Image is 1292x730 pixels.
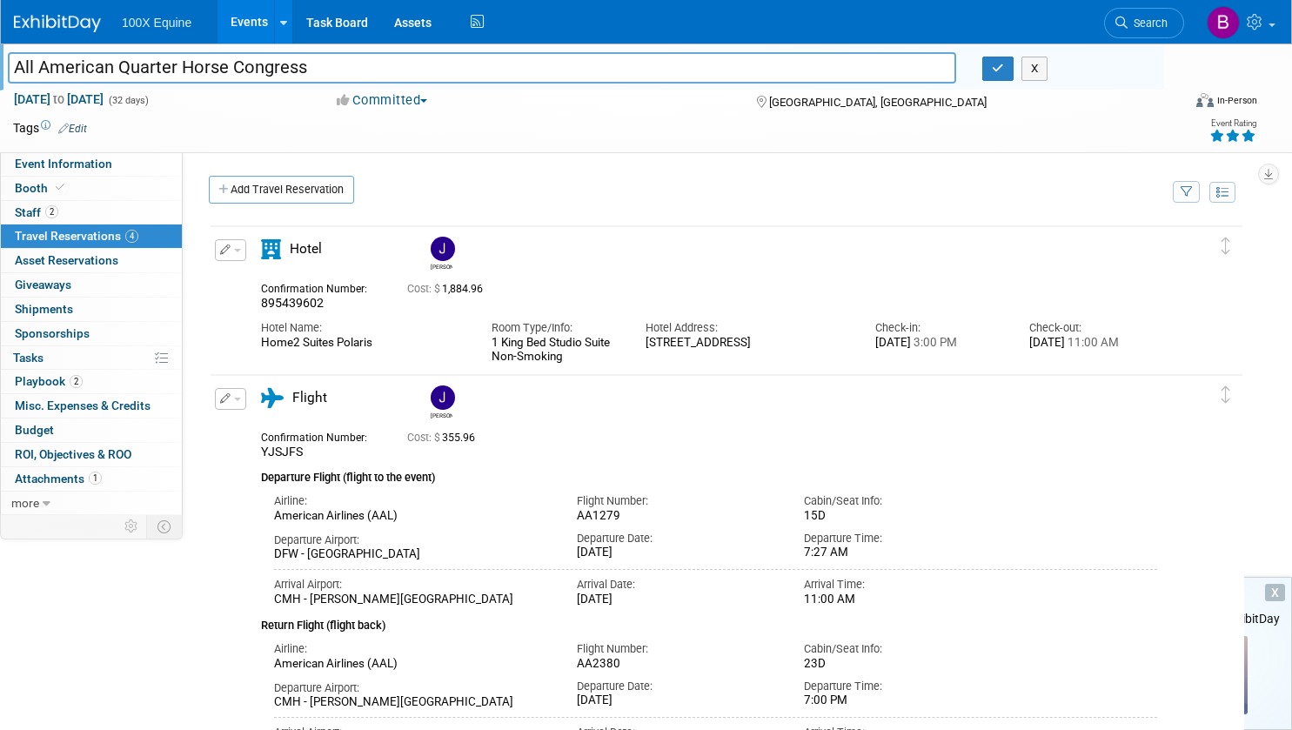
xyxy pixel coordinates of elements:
img: Format-Inperson.png [1196,93,1214,107]
img: Julie Gleason [431,237,455,261]
span: 2 [70,375,83,388]
span: 2 [45,205,58,218]
div: Event Rating [1209,119,1256,128]
div: Arrival Time: [804,577,1005,593]
span: Cost: $ [407,283,442,295]
span: Shipments [15,302,73,316]
span: ROI, Objectives & ROO [15,447,131,461]
div: CMH - [PERSON_NAME][GEOGRAPHIC_DATA] [274,593,551,607]
div: Departure Date: [577,531,778,546]
div: Home2 Suites Polaris [261,336,465,351]
i: Booth reservation complete [56,183,64,192]
div: Julie Gleason [431,261,452,271]
button: X [1021,57,1048,81]
div: Julie Gleason [426,237,457,271]
span: 895439602 [261,296,324,310]
div: 1 King Bed Studio Suite Non-Smoking [492,336,619,364]
a: Event Information [1,152,182,176]
span: [DATE] [DATE] [13,91,104,107]
div: Cabin/Seat Info: [804,493,1005,509]
span: Sponsorships [15,326,90,340]
a: Tasks [1,346,182,370]
div: Departure Time: [804,679,1005,694]
span: Giveaways [15,278,71,291]
div: Arrival Airport: [274,577,551,593]
div: Julie Gleason [431,410,452,419]
td: Toggle Event Tabs [147,515,183,538]
div: Check-out: [1029,320,1157,336]
div: [DATE] [577,693,778,708]
a: Budget [1,419,182,442]
span: 3:00 PM [911,336,957,349]
span: 11:00 AM [1065,336,1119,349]
i: Click and drag to move item [1222,238,1230,255]
div: Flight Number: [577,493,778,509]
div: [DATE] [875,336,1003,351]
div: Departure Airport: [274,680,551,696]
div: 23D [804,657,1005,671]
div: Return Flight (flight back) [261,607,1157,634]
div: 11:00 AM [804,593,1005,607]
div: Event Format [1072,90,1257,117]
a: Edit [58,123,87,135]
div: American Airlines (AAL) [274,509,551,524]
a: Booth [1,177,182,200]
div: Departure Date: [577,679,778,694]
a: Sponsorships [1,322,182,345]
a: Shipments [1,298,182,321]
span: [GEOGRAPHIC_DATA], [GEOGRAPHIC_DATA] [769,96,987,109]
span: Booth [15,181,68,195]
div: AA2380 [577,657,778,672]
a: Giveaways [1,273,182,297]
span: (32 days) [107,95,149,106]
div: 15D [804,509,1005,523]
i: Click and drag to move item [1222,386,1230,404]
div: Cabin/Seat Info: [804,641,1005,657]
div: 7:00 PM [804,693,1005,708]
div: Check-in: [875,320,1003,336]
span: Tasks [13,351,44,365]
td: Personalize Event Tab Strip [117,515,147,538]
div: Departure Time: [804,531,1005,546]
div: Airline: [274,493,551,509]
div: Arrival Date: [577,577,778,593]
div: AA1279 [577,509,778,524]
span: Travel Reservations [15,229,138,243]
div: Confirmation Number: [261,278,381,296]
a: Playbook2 [1,370,182,393]
a: Search [1104,8,1184,38]
div: DFW - [GEOGRAPHIC_DATA] [274,547,551,562]
div: Julie Gleason [426,385,457,419]
div: [DATE] [1029,336,1157,351]
i: Hotel [261,239,281,259]
span: Playbook [15,374,83,388]
a: Attachments1 [1,467,182,491]
a: Add Travel Reservation [209,176,354,204]
span: Budget [15,423,54,437]
div: Airline: [274,641,551,657]
span: Cost: $ [407,432,442,444]
a: Travel Reservations4 [1,224,182,248]
span: 100X Equine [122,16,191,30]
img: Julie Gleason [431,385,455,410]
a: ROI, Objectives & ROO [1,443,182,466]
span: Search [1128,17,1168,30]
div: Dismiss [1265,584,1285,601]
span: Misc. Expenses & Credits [15,398,151,412]
i: Filter by Traveler [1181,187,1193,198]
td: Tags [13,119,87,137]
span: Flight [292,390,327,405]
span: YJSJFS [261,445,303,459]
div: [DATE] [577,593,778,607]
div: 7:27 AM [804,546,1005,560]
span: Hotel [290,241,322,257]
img: ExhibitDay [14,15,101,32]
div: In-Person [1216,94,1257,107]
span: Event Information [15,157,112,171]
span: 1,884.96 [407,283,490,295]
a: more [1,492,182,515]
a: Misc. Expenses & Credits [1,394,182,418]
div: Room Type/Info: [492,320,619,336]
div: Hotel Name: [261,320,465,336]
a: Asset Reservations [1,249,182,272]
